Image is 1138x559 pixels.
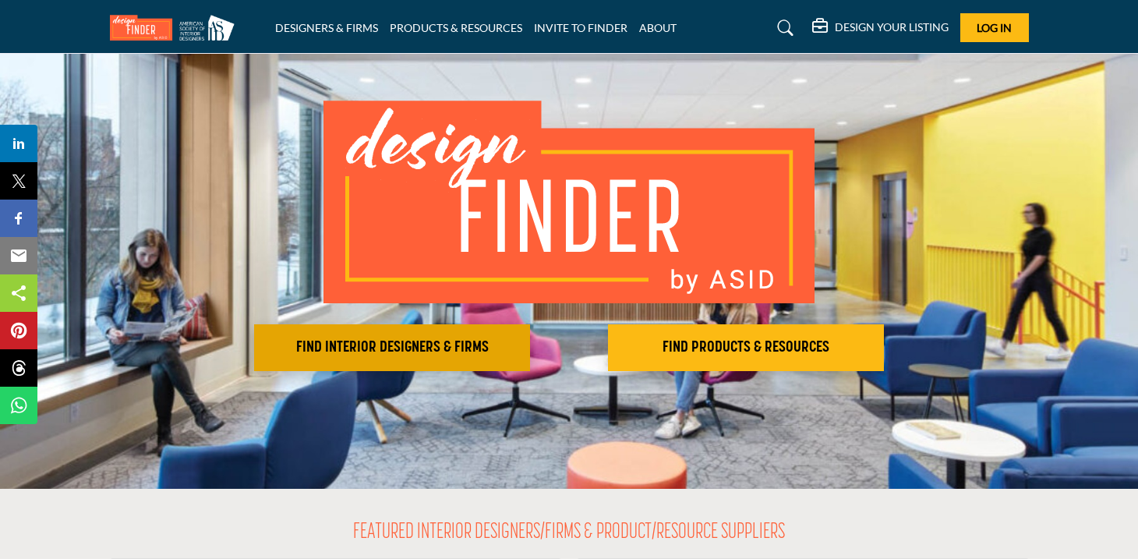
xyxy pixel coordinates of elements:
a: PRODUCTS & RESOURCES [390,21,522,34]
a: Search [762,16,804,41]
h2: FEATURED INTERIOR DESIGNERS/FIRMS & PRODUCT/RESOURCE SUPPLIERS [353,520,785,547]
div: DESIGN YOUR LISTING [812,19,949,37]
h5: DESIGN YOUR LISTING [835,20,949,34]
button: FIND PRODUCTS & RESOURCES [608,324,884,371]
span: Log In [977,21,1012,34]
a: INVITE TO FINDER [534,21,627,34]
a: ABOUT [639,21,677,34]
a: DESIGNERS & FIRMS [275,21,378,34]
button: Log In [960,13,1029,42]
img: Site Logo [110,15,242,41]
img: image [323,101,815,303]
h2: FIND INTERIOR DESIGNERS & FIRMS [259,338,525,357]
h2: FIND PRODUCTS & RESOURCES [613,338,879,357]
button: FIND INTERIOR DESIGNERS & FIRMS [254,324,530,371]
